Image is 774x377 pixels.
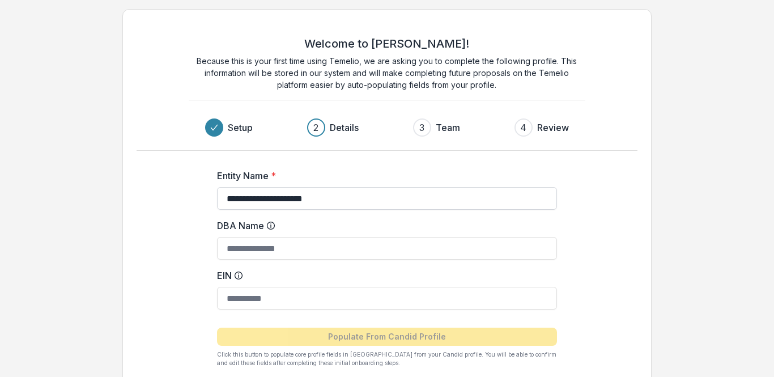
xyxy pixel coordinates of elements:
p: Click this button to populate core profile fields in [GEOGRAPHIC_DATA] from your Candid profile. ... [217,350,557,367]
div: 3 [419,121,424,134]
p: Because this is your first time using Temelio, we are asking you to complete the following profil... [189,55,585,91]
h2: Welcome to [PERSON_NAME]! [304,37,469,50]
div: 4 [520,121,526,134]
div: Progress [205,118,569,137]
h3: Team [436,121,460,134]
label: Entity Name [217,169,550,183]
label: DBA Name [217,219,550,232]
div: 2 [313,121,318,134]
label: EIN [217,269,550,282]
button: Populate From Candid Profile [217,328,557,346]
h3: Setup [228,121,253,134]
h3: Details [330,121,359,134]
h3: Review [537,121,569,134]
